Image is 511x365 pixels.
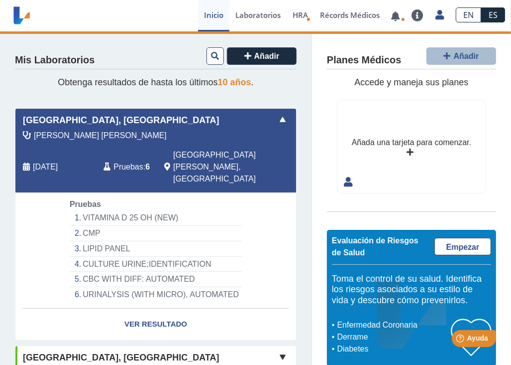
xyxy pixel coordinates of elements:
a: Ver Resultado [15,309,296,340]
li: CMP [70,226,242,241]
button: Añadir [426,47,496,65]
span: Evaluación de Riesgos de Salud [332,236,418,257]
span: Añadir [254,52,280,60]
a: EN [456,7,481,22]
h5: Toma el control de su salud. Identifica los riesgos asociados a su estilo de vida y descubre cómo... [332,274,491,306]
li: Enfermedad Coronaria [334,319,451,331]
h4: Planes Médicos [327,54,401,66]
span: San Juan, PR [173,149,256,185]
span: Ambert Valderrama, Luis [34,130,167,142]
h4: Mis Laboratorios [15,54,95,66]
li: LIPID PANEL [70,241,242,257]
span: Empezar [446,243,480,251]
iframe: Help widget launcher [422,326,500,354]
a: Empezar [434,238,491,255]
span: Añadir [454,52,479,60]
li: URINALYSIS (WITH MICRO), AUTOMATED [70,287,242,302]
span: [GEOGRAPHIC_DATA], [GEOGRAPHIC_DATA] [23,351,219,365]
span: 10 años [218,77,251,87]
a: ES [481,7,505,22]
span: 2025-09-08 [33,161,58,173]
li: Diabetes [334,343,451,355]
span: [GEOGRAPHIC_DATA], [GEOGRAPHIC_DATA] [23,114,219,127]
b: 6 [145,163,150,171]
li: VITAMINA D 25 OH (NEW) [70,210,242,226]
span: Pruebas [113,161,143,173]
span: Accede y maneja sus planes [354,77,468,87]
div: Añada una tarjeta para comenzar. [352,137,471,149]
li: CULTURE URINE;IDENTIFICATION [70,257,242,272]
li: Derrame [334,331,451,343]
span: Pruebas [70,200,101,208]
button: Añadir [227,47,297,65]
div: : [96,149,157,185]
span: HRA [293,10,308,20]
li: CBC WITH DIFF: AUTOMATED [70,272,242,287]
span: Obtenga resultados de hasta los últimos . [58,77,253,87]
